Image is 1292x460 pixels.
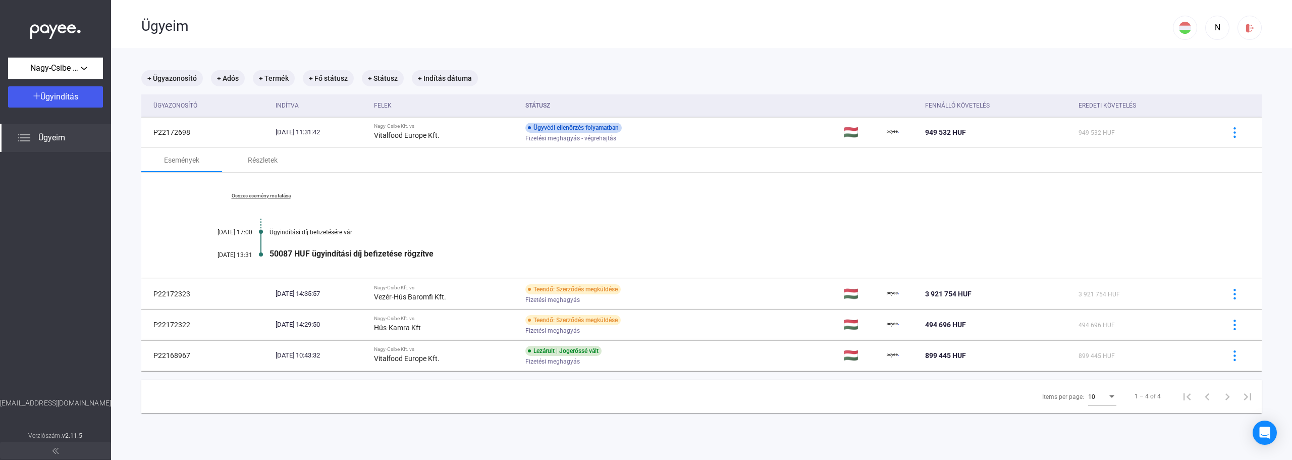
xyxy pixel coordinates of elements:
[525,346,602,356] div: Lezárult | Jogerőssé vált
[40,92,78,101] span: Ügyindítás
[525,123,622,133] div: Ügyvédi ellenőrzés folyamatban
[276,99,299,112] div: Indítva
[1229,289,1240,299] img: more-blue
[1229,320,1240,330] img: more-blue
[925,290,972,298] span: 3 921 754 HUF
[887,288,899,300] img: payee-logo
[276,320,366,330] div: [DATE] 14:29:50
[374,316,517,322] div: Nagy-Csibe Kft. vs
[141,310,272,340] td: P22172322
[525,284,621,294] div: Teendő: Szerződés megküldése
[8,86,103,108] button: Ügyindítás
[153,99,197,112] div: Ügyazonosító
[192,229,252,236] div: [DATE] 17:00
[1224,283,1245,304] button: more-blue
[270,229,1211,236] div: Ügyindítási díj befizetésére vár
[33,92,40,99] img: plus-white.svg
[1079,322,1115,329] span: 494 696 HUF
[211,70,245,86] mat-chip: + Adós
[925,321,966,329] span: 494 696 HUF
[276,289,366,299] div: [DATE] 14:35:57
[1088,390,1116,402] mat-select: Items per page:
[925,99,990,112] div: Fennálló követelés
[525,315,621,325] div: Teendő: Szerződés megküldése
[374,99,392,112] div: Felek
[839,340,883,371] td: 🇭🇺
[192,251,252,259] div: [DATE] 13:31
[839,279,883,309] td: 🇭🇺
[1042,391,1084,403] div: Items per page:
[141,117,272,147] td: P22172698
[1177,386,1197,406] button: First page
[1229,350,1240,361] img: more-blue
[374,346,517,352] div: Nagy-Csibe Kft. vs
[62,432,83,439] strong: v2.11.5
[1224,122,1245,143] button: more-blue
[1224,345,1245,366] button: more-blue
[18,132,30,144] img: list.svg
[1088,393,1095,400] span: 10
[887,319,899,331] img: payee-logo
[253,70,295,86] mat-chip: + Termék
[925,351,966,360] span: 899 445 HUF
[925,99,1071,112] div: Fennálló követelés
[164,154,199,166] div: Események
[1079,99,1136,112] div: Eredeti követelés
[192,193,330,199] a: Összes esemény mutatása
[374,285,517,291] div: Nagy-Csibe Kft. vs
[1229,127,1240,138] img: more-blue
[925,128,966,136] span: 949 532 HUF
[412,70,478,86] mat-chip: + Indítás dátuma
[141,340,272,371] td: P22168967
[30,62,81,74] span: Nagy-Csibe Kft.
[1197,386,1217,406] button: Previous page
[38,132,65,144] span: Ügyeim
[30,19,81,39] img: white-payee-white-dot.svg
[887,126,899,138] img: payee-logo
[52,448,59,454] img: arrow-double-left-grey.svg
[1079,291,1120,298] span: 3 921 754 HUF
[525,294,580,306] span: Fizetési meghagyás
[141,70,203,86] mat-chip: + Ügyazonosító
[374,293,446,301] strong: Vezér-Hús Baromfi Kft.
[1237,386,1258,406] button: Last page
[1079,129,1115,136] span: 949 532 HUF
[1173,16,1197,40] button: HU
[141,18,1173,35] div: Ügyeim
[374,99,517,112] div: Felek
[1079,99,1211,112] div: Eredeti követelés
[525,325,580,337] span: Fizetési meghagyás
[839,310,883,340] td: 🇭🇺
[141,279,272,309] td: P22172323
[1245,23,1255,33] img: logout-red
[887,349,899,362] img: payee-logo
[303,70,354,86] mat-chip: + Fő státusz
[374,354,440,363] strong: Vitalfood Europe Kft.
[1224,314,1245,335] button: more-blue
[525,132,616,144] span: Fizetési meghagyás - végrehajtás
[8,58,103,79] button: Nagy-Csibe Kft.
[270,249,1211,259] div: 50087 HUF ügyindítási díj befizetése rögzítve
[1135,390,1161,402] div: 1 – 4 of 4
[374,123,517,129] div: Nagy-Csibe Kft. vs
[521,94,839,117] th: Státusz
[276,99,366,112] div: Indítva
[276,350,366,361] div: [DATE] 10:43:32
[248,154,278,166] div: Részletek
[839,117,883,147] td: 🇭🇺
[374,324,421,332] strong: Hús-Kamra Kft
[276,127,366,137] div: [DATE] 11:31:42
[1079,352,1115,360] span: 899 445 HUF
[153,99,267,112] div: Ügyazonosító
[374,131,440,139] strong: Vitalfood Europe Kft.
[1217,386,1237,406] button: Next page
[1179,22,1191,34] img: HU
[1205,16,1229,40] button: N
[362,70,404,86] mat-chip: + Státusz
[1253,421,1277,445] div: Open Intercom Messenger
[1237,16,1262,40] button: logout-red
[525,355,580,368] span: Fizetési meghagyás
[1209,22,1226,34] div: N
